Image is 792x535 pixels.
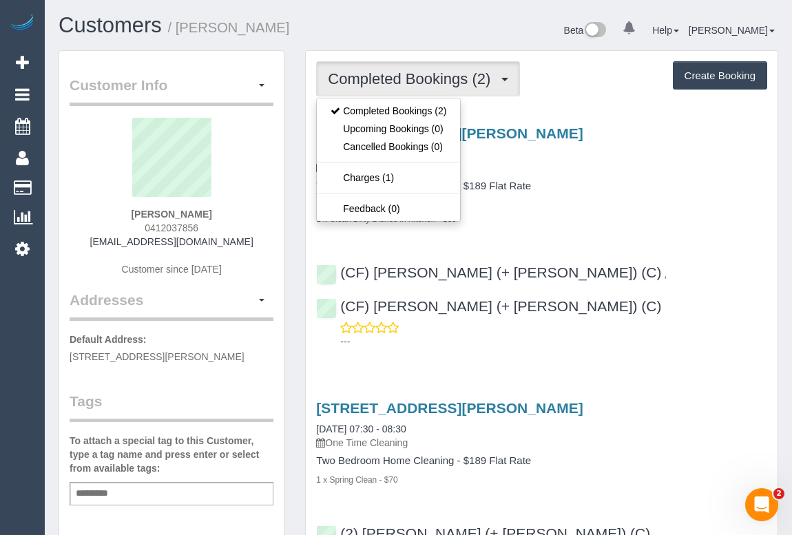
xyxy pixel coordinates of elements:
[745,488,778,521] iframe: Intercom live chat
[564,25,607,36] a: Beta
[673,61,767,90] button: Create Booking
[316,455,767,467] h4: Two Bedroom Home Cleaning - $189 Flat Rate
[317,120,460,138] a: Upcoming Bookings (0)
[8,14,36,33] img: Automaid Logo
[317,200,460,218] a: Feedback (0)
[316,61,520,96] button: Completed Bookings (2)
[316,264,661,280] a: (CF) [PERSON_NAME] (+ [PERSON_NAME]) (C)
[317,169,460,187] a: Charges (1)
[131,209,211,220] strong: [PERSON_NAME]
[317,138,460,156] a: Cancelled Bookings (0)
[316,180,767,192] h4: Two Bedroom Home Cleaning - $189 Flat Rate
[90,236,253,247] a: [EMAIL_ADDRESS][DOMAIN_NAME]
[122,264,222,275] span: Customer since [DATE]
[70,351,244,362] span: [STREET_ADDRESS][PERSON_NAME]
[70,75,273,106] legend: Customer Info
[328,70,497,87] span: Completed Bookings (2)
[689,25,775,36] a: [PERSON_NAME]
[70,434,273,475] label: To attach a special tag to this Customer, type a tag name and press enter or select from availabl...
[583,22,606,40] img: New interface
[168,20,290,35] small: / [PERSON_NAME]
[316,475,397,485] small: 1 x Spring Clean - $70
[316,298,661,314] a: (CF) [PERSON_NAME] (+ [PERSON_NAME]) (C)
[70,333,147,346] label: Default Address:
[316,423,406,434] a: [DATE] 07:30 - 08:30
[664,269,667,280] span: ,
[70,391,273,422] legend: Tags
[652,25,679,36] a: Help
[316,160,767,174] p: One Time Cleaning
[316,436,767,450] p: One Time Cleaning
[316,400,583,416] a: [STREET_ADDRESS][PERSON_NAME]
[317,102,460,120] a: Completed Bookings (2)
[773,488,784,499] span: 2
[316,214,457,224] small: 1 x Clean Dirty Dishes in Kitchen - $39
[340,335,767,348] p: ---
[59,13,162,37] a: Customers
[145,222,198,233] span: 0412037856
